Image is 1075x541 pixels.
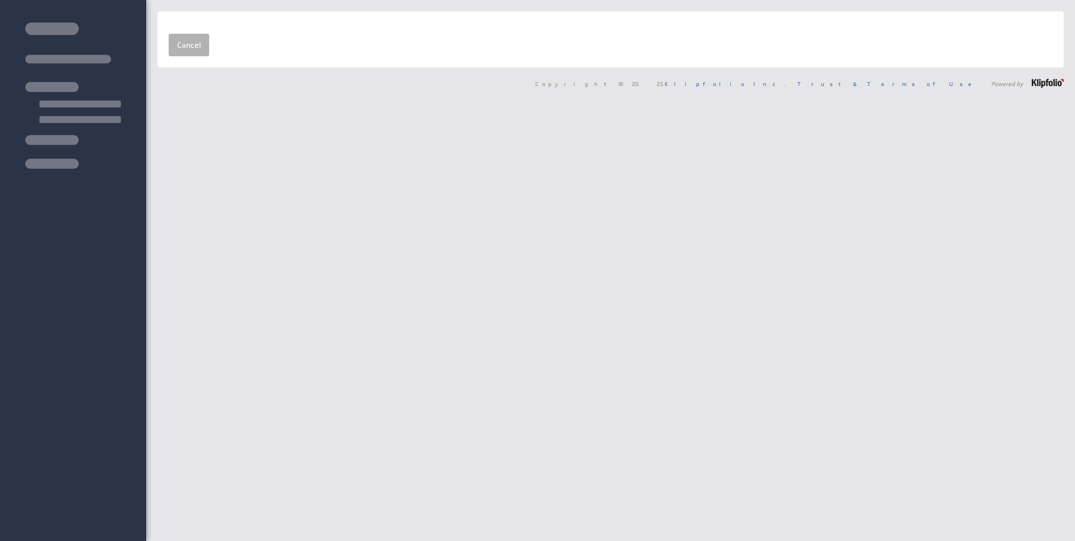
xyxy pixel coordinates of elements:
span: Copyright © 2025 [535,81,785,87]
a: Cancel [169,34,209,56]
img: logo-footer.png [1032,79,1064,88]
span: Powered by [991,81,1023,87]
a: Trust & Terms of Use [797,80,979,88]
a: Klipfolio Inc. [665,80,785,88]
img: skeleton-sidenav.svg [25,22,121,169]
